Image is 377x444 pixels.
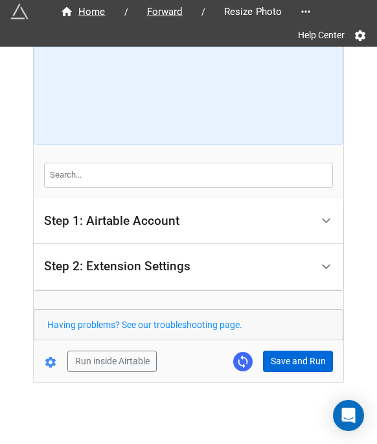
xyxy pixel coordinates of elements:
a: Home [47,4,119,19]
nav: breadcrumb [47,4,295,19]
div: Step 1: Airtable Account [44,215,179,228]
button: Save and Run [263,351,333,373]
div: Step 2: Extension Settings [34,244,343,290]
img: miniextensions-icon.73ae0678.png [10,3,29,21]
div: Open Intercom Messenger [333,400,364,431]
a: Having problems? See our troubleshooting page. [47,320,242,330]
li: / [124,5,128,19]
div: Step 2: Extension Settings [44,260,190,273]
input: Search... [44,163,333,187]
a: Forward [133,4,196,19]
div: Home [60,5,106,19]
span: Resize Photo [216,5,290,19]
span: Forward [139,5,190,19]
div: Step 1: Airtable Account [34,198,343,244]
li: / [201,5,205,19]
a: Help Center [289,23,354,47]
button: Run inside Airtable [67,351,157,373]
